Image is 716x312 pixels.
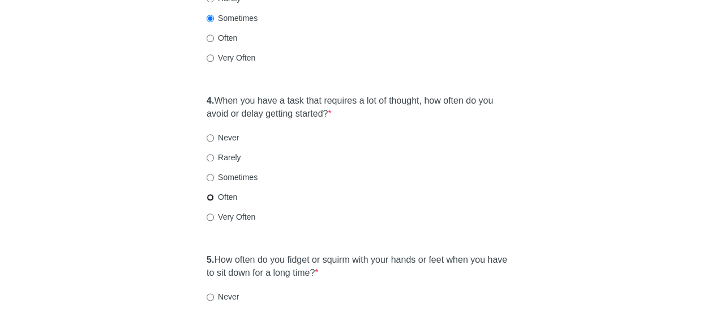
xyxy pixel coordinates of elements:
[207,174,214,181] input: Sometimes
[207,132,239,143] label: Never
[207,54,214,62] input: Very Often
[207,172,258,183] label: Sometimes
[207,52,255,63] label: Very Often
[207,191,237,203] label: Often
[207,95,509,121] label: When you have a task that requires a lot of thought, how often do you avoid or delay getting star...
[207,213,214,221] input: Very Often
[207,32,237,44] label: Often
[207,211,255,223] label: Very Often
[207,96,214,105] strong: 4.
[207,254,509,280] label: How often do you fidget or squirm with your hands or feet when you have to sit down for a long time?
[207,154,214,161] input: Rarely
[207,134,214,142] input: Never
[207,152,241,163] label: Rarely
[207,12,258,24] label: Sometimes
[207,35,214,42] input: Often
[207,293,214,301] input: Never
[207,291,239,302] label: Never
[207,194,214,201] input: Often
[207,15,214,22] input: Sometimes
[207,255,214,264] strong: 5.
